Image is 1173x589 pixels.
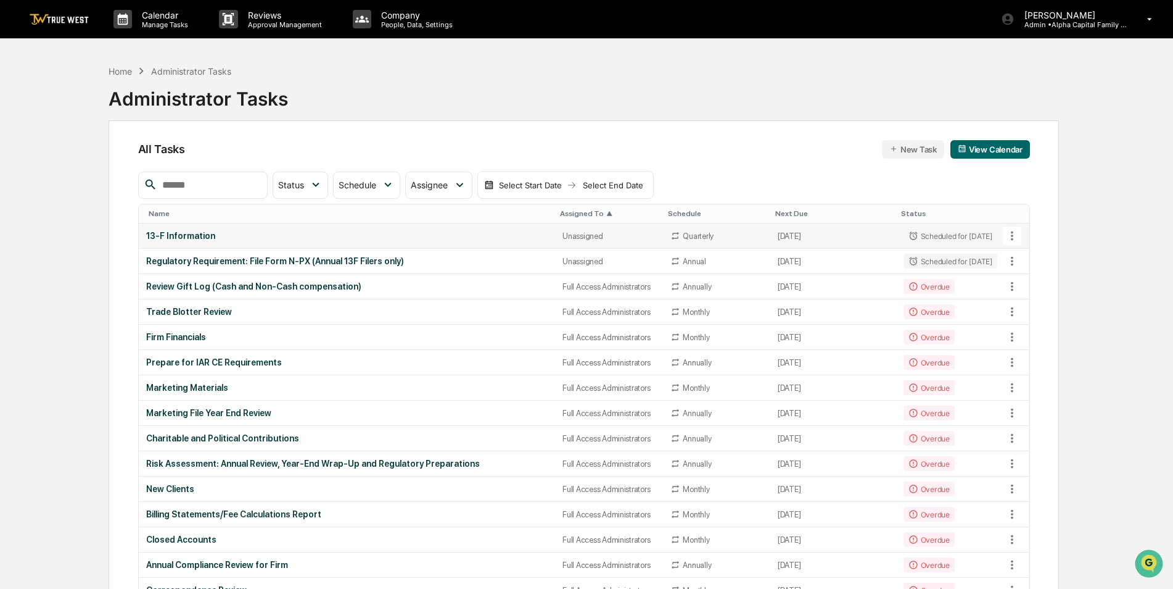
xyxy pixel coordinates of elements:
p: Company [371,10,459,20]
span: Data Lookup [25,179,78,191]
div: Overdue [903,355,955,370]
div: Full Access Administrators [562,561,656,570]
div: Regulatory Requirement: File Form N-PX (Annual 13F Filers only) [146,256,548,266]
div: Overdue [903,406,955,420]
div: Firm Financials [146,332,548,342]
div: Unassigned [562,257,656,266]
img: logo [30,14,89,25]
div: Annually [683,459,711,469]
button: View Calendar [950,140,1030,159]
div: Annually [683,358,711,367]
div: Administrator Tasks [151,66,231,77]
div: Overdue [903,558,955,572]
div: Annually [683,282,711,291]
span: Schedule [339,180,376,190]
div: Toggle SortBy [560,209,658,218]
div: Full Access Administrators [562,383,656,393]
div: 🗄️ [89,157,99,167]
td: [DATE] [770,325,896,350]
div: New Clients [146,484,548,494]
div: Trade Blotter Review [146,307,548,317]
td: [DATE] [770,553,896,578]
td: [DATE] [770,274,896,299]
div: Scheduled for [DATE] [903,254,997,269]
span: Status [278,180,304,190]
div: Monthly [683,535,709,545]
div: Full Access Administrators [562,409,656,418]
td: [DATE] [770,249,896,274]
p: How can we help? [12,26,224,46]
div: Annually [683,561,711,570]
div: 🖐️ [12,157,22,167]
div: Marketing File Year End Review [146,408,548,418]
div: Annual Compliance Review for Firm [146,560,548,570]
div: Scheduled for [DATE] [903,228,997,243]
div: Toggle SortBy [775,209,891,218]
div: Annual [683,257,706,266]
div: Billing Statements/Fee Calculations Report [146,509,548,519]
div: Full Access Administrators [562,282,656,291]
div: Toggle SortBy [1005,209,1029,218]
div: Full Access Administrators [562,333,656,342]
div: Unassigned [562,232,656,241]
td: [DATE] [770,527,896,553]
div: Overdue [903,431,955,446]
img: arrow right [567,180,577,190]
span: Attestations [102,156,153,168]
div: Overdue [903,380,955,395]
p: [PERSON_NAME] [1015,10,1129,20]
span: Assignee [411,180,448,190]
p: People, Data, Settings [371,20,459,29]
p: Admin • Alpha Capital Family Office [1015,20,1129,29]
td: [DATE] [770,350,896,375]
div: Monthly [683,510,709,519]
p: Manage Tasks [132,20,194,29]
div: 13-F Information [146,231,548,241]
span: Preclearance [25,156,80,168]
div: Monthly [683,307,709,317]
td: [DATE] [770,477,896,502]
td: [DATE] [770,502,896,527]
img: calendar [484,180,494,190]
div: Administrator Tasks [109,78,288,110]
div: Quarterly [683,232,714,241]
div: Full Access Administrators [562,434,656,443]
div: Monthly [683,383,709,393]
div: Risk Assessment: Annual Review, Year-End Wrap-Up and Regulatory Preparations [146,459,548,469]
div: Select End Date [579,180,647,190]
div: Annually [683,409,711,418]
td: [DATE] [770,426,896,451]
div: Overdue [903,456,955,471]
div: Full Access Administrators [562,535,656,545]
div: Overdue [903,532,955,547]
a: 🖐️Preclearance [7,151,84,173]
div: Prepare for IAR CE Requirements [146,357,548,367]
p: Approval Management [238,20,328,29]
td: [DATE] [770,375,896,401]
div: Full Access Administrators [562,485,656,494]
div: Overdue [903,330,955,345]
a: 🔎Data Lookup [7,174,83,196]
div: Marketing Materials [146,383,548,393]
td: [DATE] [770,451,896,477]
div: Closed Accounts [146,535,548,545]
span: ▲ [606,209,612,218]
div: Toggle SortBy [901,209,1000,218]
td: [DATE] [770,401,896,426]
div: Home [109,66,132,77]
td: [DATE] [770,299,896,325]
div: Full Access Administrators [562,459,656,469]
div: Overdue [903,507,955,522]
div: We're available if you need us! [42,107,156,117]
td: [DATE] [770,223,896,249]
div: Charitable and Political Contributions [146,433,548,443]
div: Overdue [903,482,955,496]
div: Overdue [903,304,955,319]
img: 1746055101610-c473b297-6a78-478c-a979-82029cc54cd1 [12,94,35,117]
div: Monthly [683,485,709,494]
div: Toggle SortBy [149,209,551,218]
span: All Tasks [138,143,185,156]
div: Overdue [903,279,955,294]
div: Start new chat [42,94,202,107]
